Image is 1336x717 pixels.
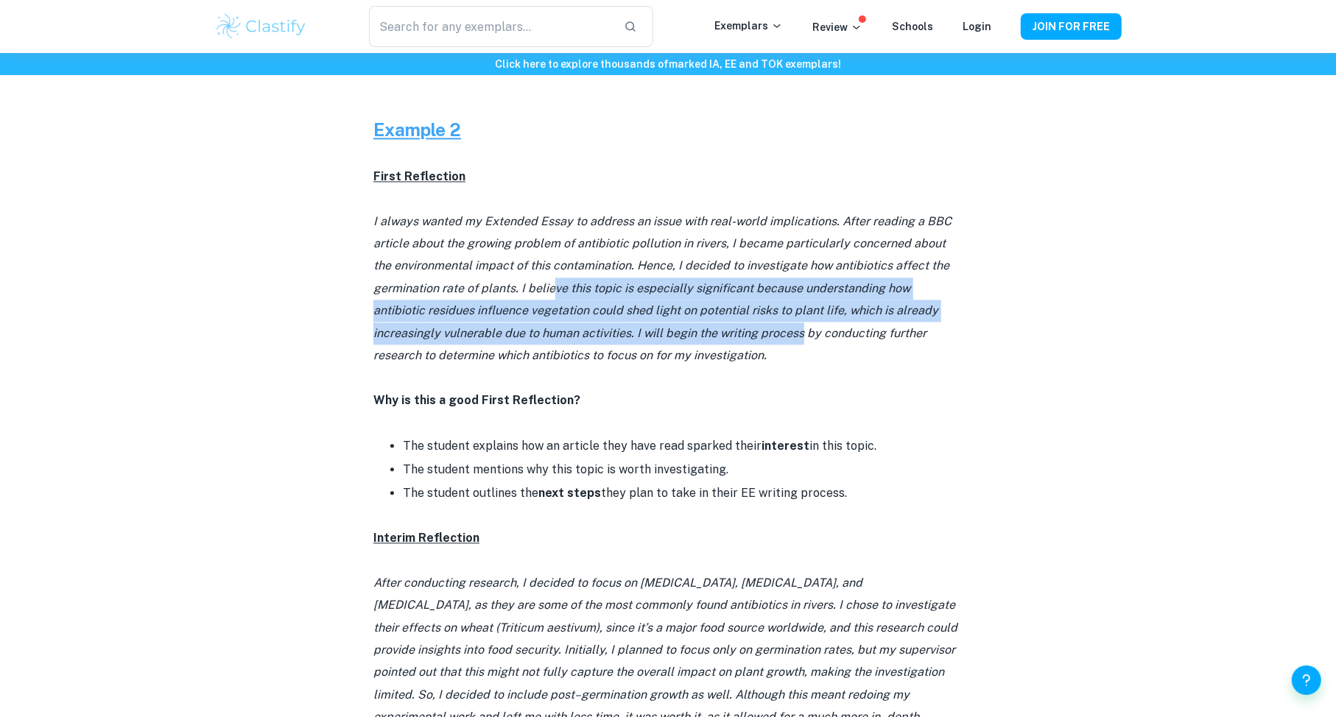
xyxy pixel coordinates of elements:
a: Login [963,21,991,32]
button: JOIN FOR FREE [1021,13,1122,40]
li: The student mentions why this topic is worth investigating. [403,458,963,481]
u: Example 2 [373,119,461,140]
strong: Why is this a good First Reflection? [373,393,580,407]
u: First Reflection [373,169,465,183]
button: Help and Feedback [1292,665,1321,695]
u: Interim Reflection [373,531,479,545]
a: Schools [892,21,933,32]
img: Clastify logo [214,12,308,41]
strong: next steps [538,486,601,500]
h6: Click here to explore thousands of marked IA, EE and TOK exemplars ! [3,56,1333,72]
p: Exemplars [714,18,783,34]
i: I always wanted my Extended Essay to address an issue with real-world implications. After reading... [373,214,952,362]
li: The student outlines the they plan to take in their EE writing process. [403,481,963,505]
input: Search for any exemplars... [369,6,612,47]
li: The student explains how an article they have read sparked their in this topic. [403,434,963,458]
p: Review [812,19,862,35]
strong: interest [762,439,809,453]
